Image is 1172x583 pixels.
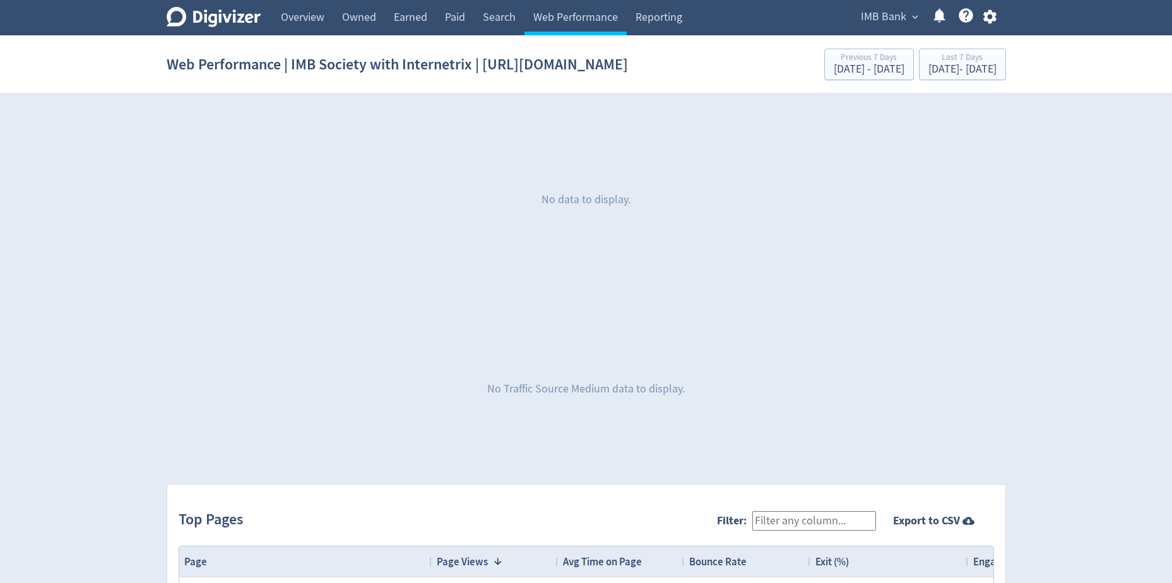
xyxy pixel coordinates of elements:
[437,555,488,568] span: Page Views
[815,555,849,568] span: Exit (%)
[834,64,904,75] div: [DATE] - [DATE]
[928,53,997,64] div: Last 7 Days
[824,49,914,80] button: Previous 7 Days[DATE] - [DATE]
[856,7,921,27] button: IMB Bank
[928,64,997,75] div: [DATE] - [DATE]
[487,381,685,397] p: No Traffic Source Medium data to display.
[973,555,1072,568] span: Engagement Rate (%)
[167,44,628,85] h1: Web Performance | IMB Society with Internetrix | [URL][DOMAIN_NAME]
[184,555,207,568] span: Page
[542,192,630,208] p: No data to display.
[689,555,747,568] span: Bounce Rate
[834,53,904,64] div: Previous 7 Days
[919,49,1006,80] button: Last 7 Days[DATE]- [DATE]
[861,7,906,27] span: IMB Bank
[179,509,249,531] h2: Top Pages
[909,11,921,23] span: expand_more
[563,555,642,568] span: Avg Time on Page
[717,513,752,528] label: Filter:
[752,511,876,531] input: Filter any column...
[893,513,960,529] strong: Export to CSV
